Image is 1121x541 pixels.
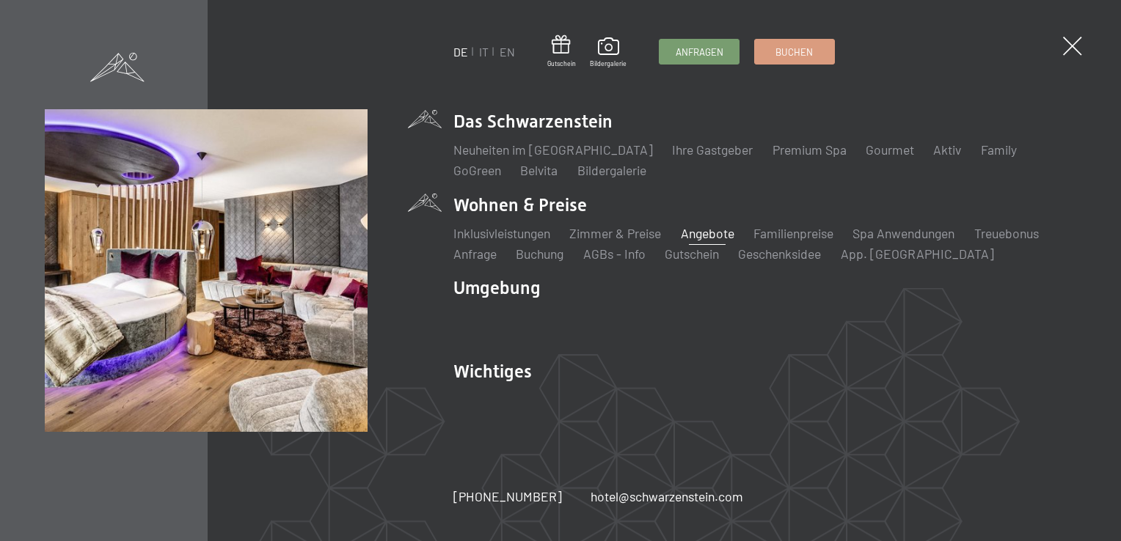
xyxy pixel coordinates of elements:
a: Angebote [681,225,734,241]
a: Familienpreise [753,225,833,241]
span: Gutschein [547,59,576,68]
a: Ihre Gastgeber [672,141,753,158]
a: hotel@schwarzenstein.com [591,487,743,506]
a: Buchen [755,40,834,64]
a: Anfrage [453,246,497,262]
a: App. [GEOGRAPHIC_DATA] [841,246,994,262]
a: Inklusivleistungen [453,225,550,241]
a: Geschenksidee [738,246,821,262]
a: Anfragen [660,40,739,64]
a: Treuebonus [974,225,1039,241]
a: Gutschein [547,35,576,68]
a: [PHONE_NUMBER] [453,487,562,506]
a: Gourmet [866,141,914,158]
a: Neuheiten im [GEOGRAPHIC_DATA] [453,141,653,158]
a: Gutschein [665,246,719,262]
a: Bildergalerie [590,37,627,68]
span: [PHONE_NUMBER] [453,488,562,504]
a: DE [453,45,468,59]
a: Spa Anwendungen [852,225,954,241]
a: AGBs - Info [583,246,646,262]
a: GoGreen [453,162,501,178]
span: Bildergalerie [590,59,627,68]
a: Aktiv [933,141,961,158]
a: IT [479,45,489,59]
a: EN [500,45,515,59]
a: Premium Spa [773,141,847,158]
a: Zimmer & Preise [569,225,661,241]
span: Buchen [775,45,813,59]
a: Bildergalerie [577,162,646,178]
a: Family [981,141,1017,158]
a: Belvita [520,162,558,178]
span: Anfragen [676,45,723,59]
a: Buchung [516,246,563,262]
